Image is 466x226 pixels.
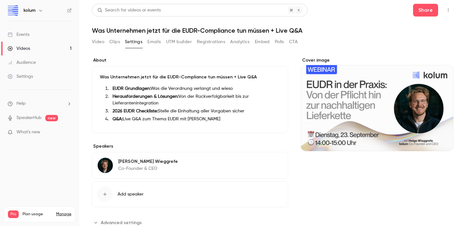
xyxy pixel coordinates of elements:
[255,37,270,47] button: Embed
[413,4,438,17] button: Share
[110,116,280,123] li: Live Q&A zum Thema EUDR mit [PERSON_NAME]
[101,219,142,226] span: Advanced settings
[118,191,144,197] span: Add speaker
[97,7,161,14] div: Search for videos or events
[16,100,26,107] span: Help
[92,27,453,34] h1: Was Unternehmen jetzt für die EUDR-Compliance tun müssen + Live Q&A
[147,37,161,47] button: Emails
[110,93,280,107] li: Von der Rückverfolgbarkeit bis zur Lieferantenintegration
[301,57,453,151] section: Cover image
[92,143,288,150] label: Speakers
[8,5,18,16] img: kolum
[110,85,280,92] li: Was die Verordnung verlangt und wieso
[118,158,178,165] p: [PERSON_NAME] Wieggrefe
[113,86,151,91] strong: EUDR Grundlagen:
[113,94,178,99] strong: Herausforderungen & Lösungen:
[8,59,36,66] div: Audience
[8,73,33,80] div: Settings
[98,158,113,173] img: Helge Wieggrefe
[100,74,280,80] p: Was Unternehmen jetzt für die EUDR-Compliance tun müssen + Live Q&A
[125,37,142,47] button: Settings
[166,37,192,47] button: UTM builder
[443,5,453,15] button: Top Bar Actions
[16,115,42,121] a: SpeakerHub
[8,100,72,107] li: help-dropdown-opener
[16,129,40,136] span: What's new
[197,37,225,47] button: Registrations
[8,31,29,38] div: Events
[118,165,178,172] p: Co-Founder & CEO
[56,212,71,217] a: Manage
[113,117,123,121] strong: Q&A:
[92,37,104,47] button: Video
[275,37,284,47] button: Polls
[301,57,453,63] label: Cover image
[92,152,288,179] div: Helge Wieggrefe[PERSON_NAME] WieggrefeCo-Founder & CEO
[230,37,250,47] button: Analytics
[113,109,158,113] strong: 2026 EUDR Checkliste:
[92,181,288,207] button: Add speaker
[8,45,30,52] div: Videos
[289,37,298,47] button: CTA
[23,212,52,217] span: Plan usage
[92,57,288,63] label: About
[8,210,19,218] span: Pro
[110,108,280,115] li: Stelle die Einhaltung aller Vorgaben sicher
[109,37,120,47] button: Clips
[64,130,72,135] iframe: Noticeable Trigger
[45,115,58,121] span: new
[23,7,36,14] h6: kolum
